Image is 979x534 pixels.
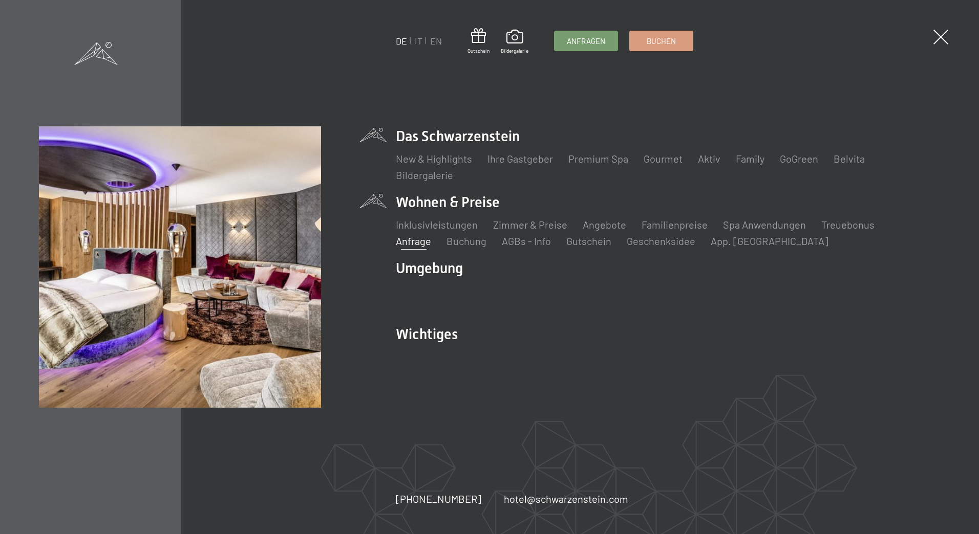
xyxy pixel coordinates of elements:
[502,235,551,247] a: AGBs - Info
[396,235,431,247] a: Anfrage
[780,152,818,165] a: GoGreen
[396,218,478,231] a: Inklusivleistungen
[396,493,481,505] span: [PHONE_NUMBER]
[567,36,605,47] span: Anfragen
[711,235,828,247] a: App. [GEOGRAPHIC_DATA]
[501,47,528,54] span: Bildergalerie
[834,152,865,165] a: Belvita
[493,218,567,231] a: Zimmer & Preise
[396,152,472,165] a: New & Highlights
[555,31,618,51] a: Anfragen
[642,218,708,231] a: Familienpreise
[627,235,695,247] a: Geschenksidee
[647,36,676,47] span: Buchen
[644,152,683,165] a: Gourmet
[467,47,489,54] span: Gutschein
[39,126,321,408] img: Wellnesshotel Südtirol SCHWARZENSTEIN - Wellnessurlaub in den Alpen
[566,235,611,247] a: Gutschein
[415,35,422,47] a: IT
[467,28,489,54] a: Gutschein
[501,30,528,54] a: Bildergalerie
[568,152,628,165] a: Premium Spa
[504,492,628,506] a: hotel@schwarzenstein.com
[821,218,875,231] a: Treuebonus
[630,31,693,51] a: Buchen
[430,35,442,47] a: EN
[396,492,481,506] a: [PHONE_NUMBER]
[736,152,764,165] a: Family
[723,218,806,231] a: Spa Anwendungen
[396,169,453,181] a: Bildergalerie
[487,152,553,165] a: Ihre Gastgeber
[698,152,720,165] a: Aktiv
[446,235,486,247] a: Buchung
[583,218,626,231] a: Angebote
[396,35,407,47] a: DE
